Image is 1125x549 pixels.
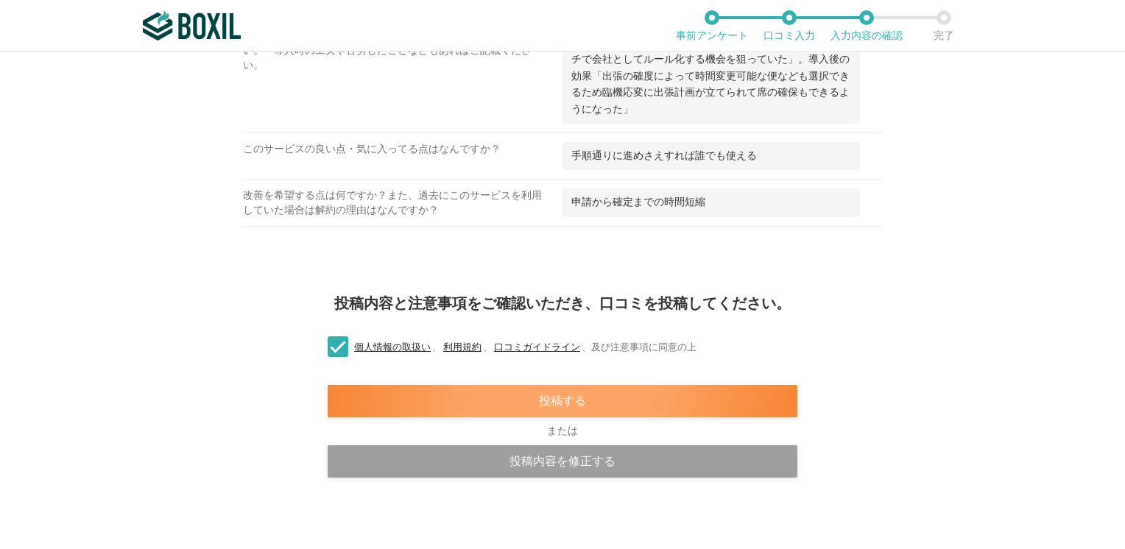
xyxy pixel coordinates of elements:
li: 完了 [905,10,982,41]
li: 入力内容の確認 [828,10,905,41]
span: 申請から確定までの時間短縮 [571,196,705,208]
a: 利用規約 [442,341,483,353]
a: 口コミガイドライン [493,341,582,353]
label: 、 、 、 及び注意事項に同意の上 [316,340,696,355]
div: ①導入前の「課題」②導入後の「効果」をそれぞれ教えて下さい。 導入時の工夫や苦労したことなどもあればご記載ください。 [243,29,562,132]
div: 改善を希望する点は何ですか？また、過去にこのサービスを利用していた場合は解約の理由はなんですか？ [243,188,562,225]
span: 手順通りに進めさえすれば誰でも使える [571,150,757,161]
img: ボクシルSaaS_ロゴ [143,11,241,40]
div: 投稿内容を修正する [328,445,797,478]
li: 口コミ入力 [750,10,828,41]
span: 導入前の課題「飛行機予約が出張者によってやり方がマチマチで会社としてルール化する機会を狙っていた」。導入後の効果「出張の確度によって時間変更可能な便なども選択できるため臨機応変に出張計画が立てら... [571,38,850,115]
div: 投稿する [328,385,797,417]
div: このサービスの良い点・気に入ってる点はなんですか？ [243,142,562,179]
li: 事前アンケート [673,10,750,41]
a: 個人情報の取扱い [353,341,432,353]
